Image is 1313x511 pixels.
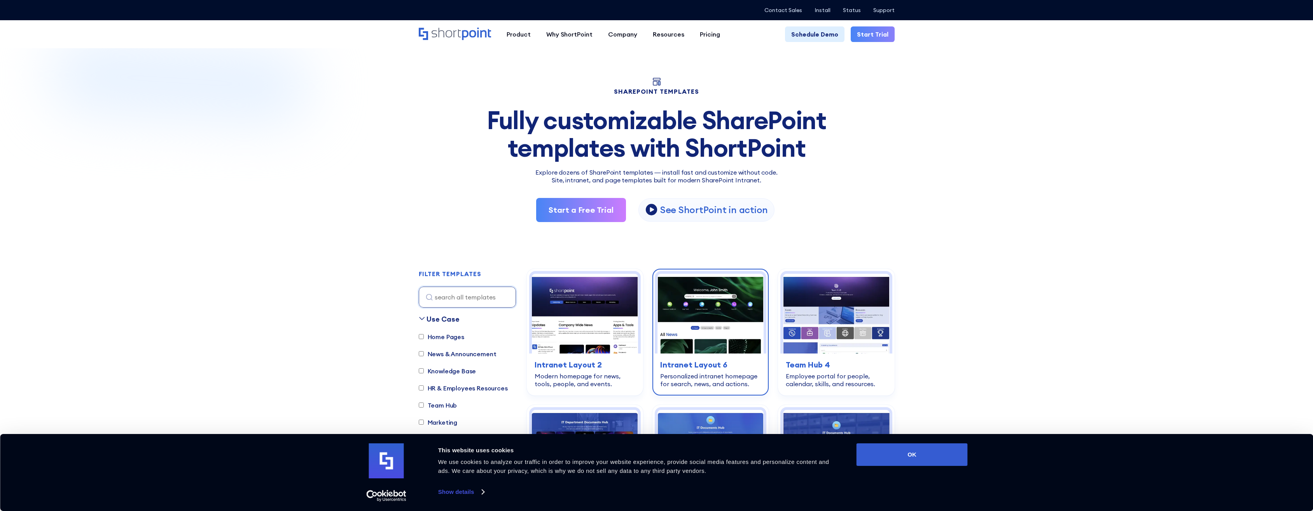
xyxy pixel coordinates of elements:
[438,458,829,474] span: We use cookies to analyze our traffic in order to improve your website experience, provide social...
[546,30,593,39] div: Why ShortPoint
[369,443,404,478] img: logo
[419,420,424,425] input: Marketing
[419,351,424,356] input: News & Announcement
[657,410,764,490] img: Documents 2 – Document Management Template: Central document hub with alerts, search, and actions.
[419,402,424,408] input: Team Hub
[419,366,476,376] label: Knowledge Base
[419,385,424,390] input: HR & Employees Resources
[600,26,645,42] a: Company
[873,7,895,13] a: Support
[535,359,635,371] h3: Intranet Layout 2
[783,274,889,353] img: Team Hub 4 – SharePoint Employee Portal Template: Employee portal for people, calendar, skills, a...
[786,372,886,388] div: Employee portal for people, calendar, skills, and resources.
[660,204,768,216] p: See ShortPoint in action
[527,269,643,395] a: Intranet Layout 2 – SharePoint Homepage Design: Modern homepage for news, tools, people, and even...
[657,274,764,353] img: Intranet Layout 6 – SharePoint Homepage Design: Personalized intranet homepage for search, news, ...
[815,7,830,13] a: Install
[692,26,728,42] a: Pricing
[419,401,457,410] label: Team Hub
[660,372,761,388] div: Personalized intranet homepage for search, news, and actions.
[778,269,894,395] a: Team Hub 4 – SharePoint Employee Portal Template: Employee portal for people, calendar, skills, a...
[438,486,484,498] a: Show details
[653,30,684,39] div: Resources
[507,30,531,39] div: Product
[645,26,692,42] a: Resources
[419,383,508,393] label: HR & Employees Resources
[843,7,861,13] a: Status
[785,26,844,42] a: Schedule Demo
[419,349,497,359] label: News & Announcement
[536,198,626,222] a: Start a Free Trial
[857,443,968,466] button: OK
[499,26,538,42] a: Product
[438,446,839,455] div: This website uses cookies
[532,410,638,490] img: Documents 1 – SharePoint Document Library Template: Faster document findability with search, filt...
[652,269,769,395] a: Intranet Layout 6 – SharePoint Homepage Design: Personalized intranet homepage for search, news, ...
[638,198,775,222] a: open lightbox
[532,274,638,353] img: Intranet Layout 2 – SharePoint Homepage Design: Modern homepage for news, tools, people, and events.
[660,359,761,371] h3: Intranet Layout 6
[538,26,600,42] a: Why ShortPoint
[419,287,516,308] input: search all templates
[764,7,802,13] a: Contact Sales
[851,26,895,42] a: Start Trial
[783,410,889,490] img: Documents 3 – Document Management System Template: All-in-one system for documents, updates, and ...
[608,30,637,39] div: Company
[419,28,491,41] a: Home
[419,168,895,177] p: Explore dozens of SharePoint templates — install fast and customize without code.
[419,418,458,427] label: Marketing
[419,368,424,373] input: Knowledge Base
[419,89,895,94] h1: SHAREPOINT TEMPLATES
[427,314,460,324] div: Use Case
[419,271,481,277] div: FILTER TEMPLATES
[786,359,886,371] h3: Team Hub 4
[419,334,424,339] input: Home Pages
[700,30,720,39] div: Pricing
[535,372,635,388] div: Modern homepage for news, tools, people, and events.
[352,490,420,502] a: Usercentrics Cookiebot - opens in a new window
[419,332,464,341] label: Home Pages
[419,107,895,161] div: Fully customizable SharePoint templates with ShortPoint
[419,177,895,184] h2: Site, intranet, and page templates built for modern SharePoint Intranet.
